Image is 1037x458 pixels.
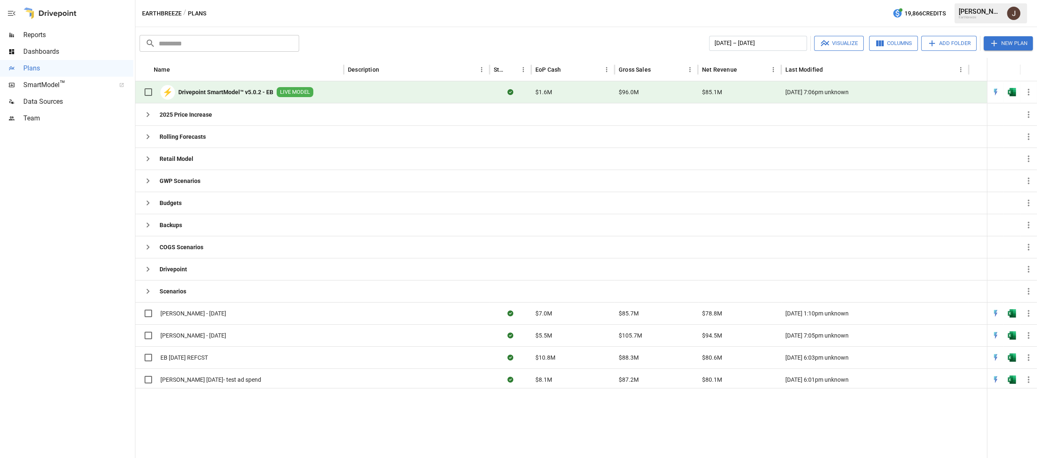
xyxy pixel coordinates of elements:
span: $87.2M [619,375,639,384]
img: quick-edit-flash.b8aec18c.svg [992,309,1000,318]
span: $85.7M [619,309,639,318]
div: Open in Quick Edit [992,353,1000,362]
button: New Plan [984,36,1033,50]
span: $7.0M [535,309,552,318]
div: Sync complete [507,331,513,340]
img: excel-icon.76473adf.svg [1008,353,1016,362]
img: excel-icon.76473adf.svg [1008,88,1016,96]
div: Open in Excel [1008,309,1016,318]
button: Description column menu [476,64,487,75]
button: Sort [1025,64,1037,75]
span: $80.1M [702,375,722,384]
span: $5.5M [535,331,552,340]
div: Open in Excel [1008,353,1016,362]
div: Open in Quick Edit [992,331,1000,340]
button: Last Modified column menu [955,64,967,75]
button: Sort [652,64,663,75]
div: [DATE] 1:10pm unknown [781,302,969,324]
div: [DATE] 6:03pm unknown [781,346,969,368]
div: Last Modified [785,66,823,73]
span: SmartModel [23,80,110,90]
div: [DATE] 6:01pm unknown [781,368,969,390]
button: Sort [380,64,392,75]
button: Gross Sales column menu [684,64,696,75]
b: Drivepoint [160,265,187,273]
div: Sync complete [507,88,513,96]
b: Scenarios [160,287,186,295]
div: Gross Sales [619,66,651,73]
span: [PERSON_NAME] - [DATE] [160,309,226,318]
span: [PERSON_NAME] - [DATE] [160,331,226,340]
button: Net Revenue column menu [767,64,779,75]
div: Open in Excel [1008,375,1016,384]
span: Reports [23,30,133,40]
span: $78.8M [702,309,722,318]
img: excel-icon.76473adf.svg [1008,375,1016,384]
button: Visualize [814,36,864,51]
b: COGS Scenarios [160,243,203,251]
span: EB [DATE] REFCST [160,353,208,362]
span: 19,866 Credits [905,8,946,19]
span: $94.5M [702,331,722,340]
span: [PERSON_NAME] [DATE]- test ad spend [160,375,261,384]
button: EoP Cash column menu [601,64,612,75]
b: Budgets [160,199,182,207]
span: LIVE MODEL [277,88,313,96]
button: Jon Wedel [1002,2,1025,25]
div: Open in Excel [1008,331,1016,340]
div: EoP Cash [535,66,561,73]
span: $80.6M [702,353,722,362]
img: quick-edit-flash.b8aec18c.svg [992,331,1000,340]
span: $10.8M [535,353,555,362]
button: Sort [171,64,182,75]
div: Sync complete [507,375,513,384]
button: 19,866Credits [889,6,949,21]
div: Description [348,66,379,73]
div: Sync complete [507,353,513,362]
b: Rolling Forecasts [160,133,206,141]
button: Sort [562,64,573,75]
b: 2025 Price Increase [160,110,212,119]
div: ⚡ [160,85,175,100]
span: Team [23,113,133,123]
span: Data Sources [23,97,133,107]
div: Earthbreeze [959,15,1002,19]
div: Open in Quick Edit [992,88,1000,96]
img: quick-edit-flash.b8aec18c.svg [992,353,1000,362]
div: / [183,8,186,19]
b: Retail Model [160,155,193,163]
b: Drivepoint SmartModel™ v5.0.2 - EB [178,88,273,96]
div: [DATE] 7:05pm unknown [781,324,969,346]
button: Sort [738,64,750,75]
span: Dashboards [23,47,133,57]
img: excel-icon.76473adf.svg [1008,331,1016,340]
div: Status [494,66,505,73]
span: $88.3M [619,353,639,362]
b: GWP Scenarios [160,177,200,185]
div: Sync complete [507,309,513,318]
img: quick-edit-flash.b8aec18c.svg [992,375,1000,384]
img: excel-icon.76473adf.svg [1008,309,1016,318]
span: ™ [60,79,65,89]
div: Name [154,66,170,73]
div: Open in Quick Edit [992,309,1000,318]
img: Jon Wedel [1007,7,1020,20]
b: Backups [160,221,182,229]
button: Earthbreeze [142,8,182,19]
button: Status column menu [517,64,529,75]
div: [DATE] 7:06pm unknown [781,81,969,103]
button: [DATE] – [DATE] [709,36,807,51]
div: [PERSON_NAME] [959,8,1002,15]
span: $105.7M [619,331,642,340]
span: Plans [23,63,133,73]
button: Sort [506,64,517,75]
div: Net Revenue [702,66,737,73]
button: Add Folder [921,36,977,51]
span: $1.6M [535,88,552,96]
button: Sort [824,64,835,75]
span: $8.1M [535,375,552,384]
span: $96.0M [619,88,639,96]
img: quick-edit-flash.b8aec18c.svg [992,88,1000,96]
span: $85.1M [702,88,722,96]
